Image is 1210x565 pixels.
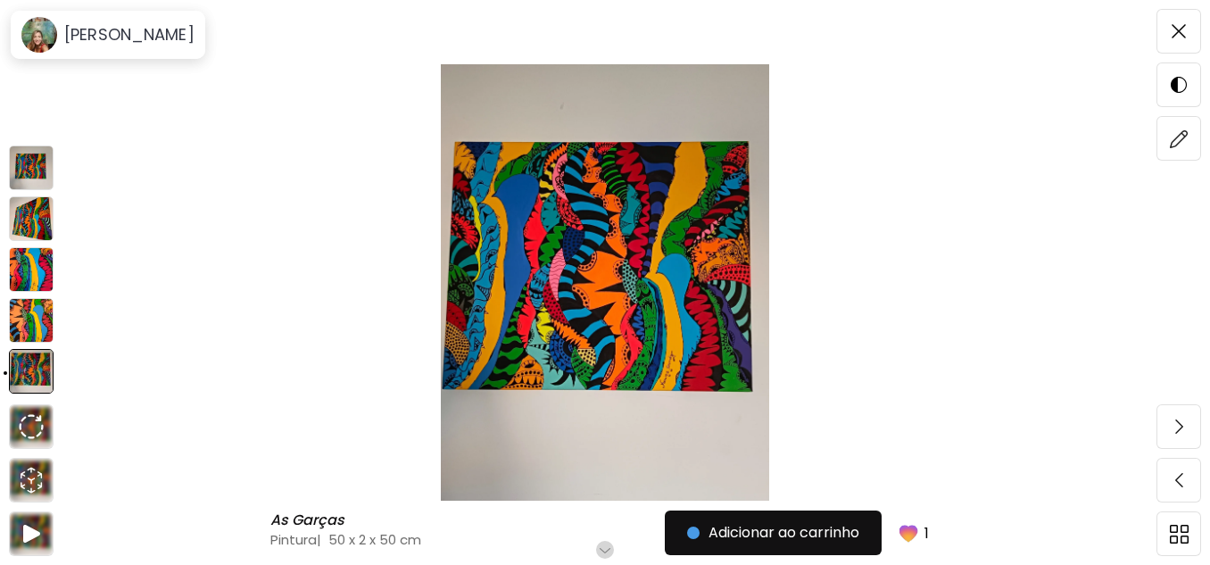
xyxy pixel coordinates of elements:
[270,530,745,549] h4: Pintura | 50 x 2 x 50 cm
[687,522,859,544] span: Adicionar ao carrinho
[64,24,195,46] h6: [PERSON_NAME]
[924,522,929,544] p: 1
[665,511,882,555] button: Adicionar ao carrinho
[882,510,940,556] button: favorites1
[17,466,46,494] div: animation
[270,511,349,529] h6: As Garças
[896,520,921,545] img: favorites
